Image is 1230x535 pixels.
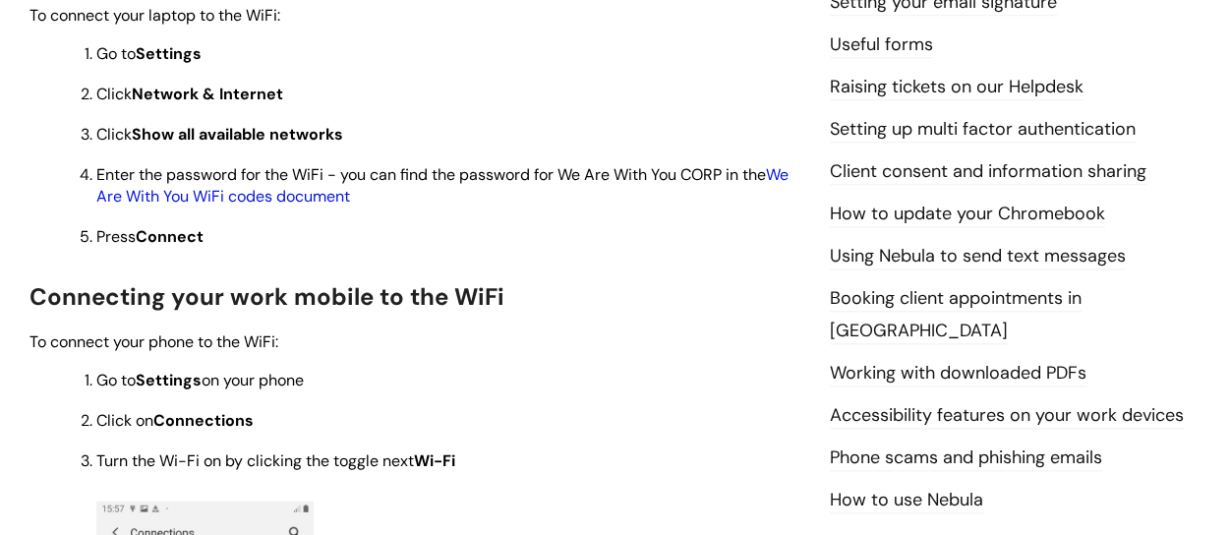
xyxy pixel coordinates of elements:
[132,124,343,145] strong: Show all available networks
[830,403,1184,429] a: Accessibility features on your work devices
[136,370,202,390] strong: Settings
[29,331,278,352] span: To connect your phone to the WiFi:
[96,43,202,64] span: Go to
[29,281,504,312] span: Connecting your work mobile to the WiFi
[830,488,983,513] a: How to use Nebula
[96,124,343,145] span: Click
[132,84,283,104] strong: Network & Internet
[96,410,254,431] span: Click on
[96,370,304,390] span: Go to on your phone
[96,226,204,247] span: Press
[830,202,1105,227] a: How to update your Chromebook
[830,244,1126,269] a: Using Nebula to send text messages
[830,361,1086,386] a: Working with downloaded PDFs
[96,164,789,207] span: Enter the password for the WiFi - you can find the password for We Are With You CORP in the
[96,450,455,471] span: Turn the Wi-Fi on by clicking the toggle next
[153,410,254,431] strong: Connections
[96,164,789,207] a: We Are With You WiFi codes document
[414,450,455,471] strong: Wi-Fi
[830,117,1136,143] a: Setting up multi factor authentication
[830,159,1146,185] a: Client consent and information sharing
[830,446,1102,471] a: Phone scams and phishing emails
[136,43,202,64] strong: Settings
[29,5,280,26] span: To connect your laptop to the WiFi:
[830,75,1084,100] a: Raising tickets on our Helpdesk
[830,286,1082,343] a: Booking client appointments in [GEOGRAPHIC_DATA]
[96,84,283,104] span: Click
[830,32,933,58] a: Useful forms
[136,226,204,247] strong: Connect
